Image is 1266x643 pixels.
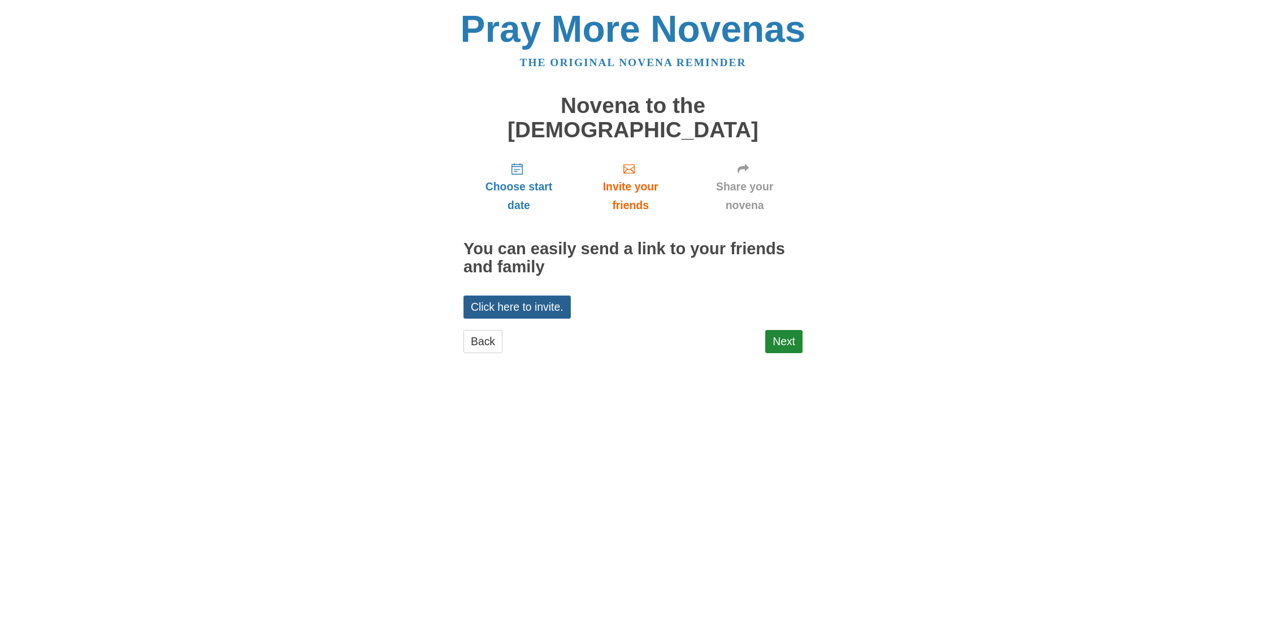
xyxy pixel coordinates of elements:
a: Choose start date [463,153,574,220]
h1: Novena to the [DEMOGRAPHIC_DATA] [463,94,803,142]
span: Share your novena [698,177,791,215]
span: Choose start date [475,177,563,215]
h2: You can easily send a link to your friends and family [463,240,803,276]
a: Share your novena [687,153,803,220]
span: Invite your friends [586,177,675,215]
a: Next [765,330,803,353]
a: Pray More Novenas [461,8,806,50]
a: Invite your friends [574,153,687,220]
a: Back [463,330,502,353]
a: Click here to invite. [463,296,571,319]
a: The original novena reminder [520,57,747,68]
